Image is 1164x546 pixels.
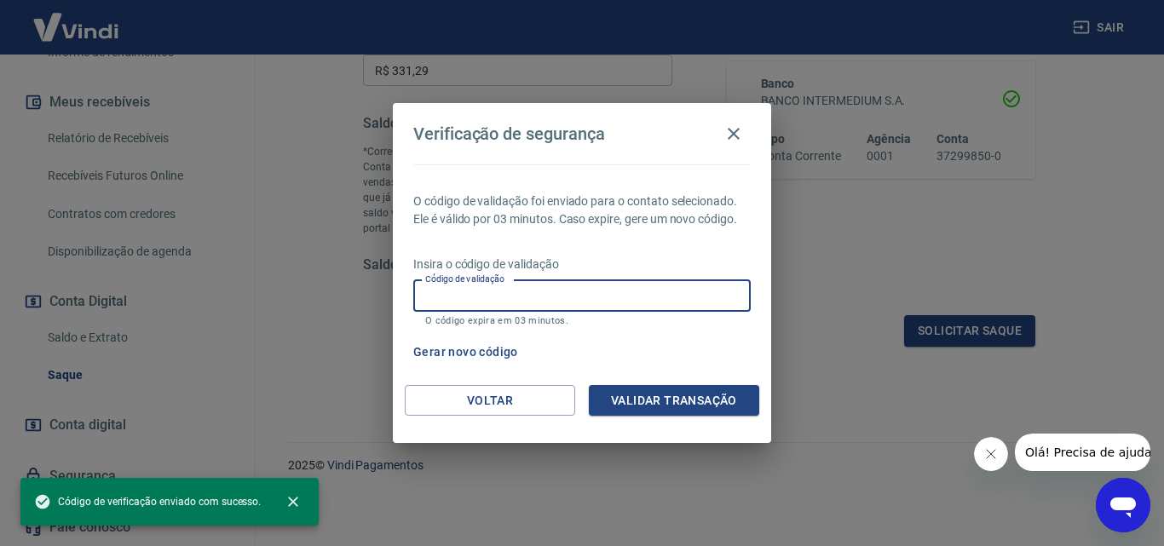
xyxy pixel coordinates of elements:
[413,193,751,228] p: O código de validação foi enviado para o contato selecionado. Ele é válido por 03 minutos. Caso e...
[10,12,143,26] span: Olá! Precisa de ajuda?
[406,336,525,368] button: Gerar novo código
[1015,434,1150,471] iframe: Mensagem da empresa
[413,124,605,144] h4: Verificação de segurança
[413,256,751,273] p: Insira o código de validação
[425,273,504,285] label: Código de validação
[274,483,312,520] button: close
[405,385,575,417] button: Voltar
[34,493,261,510] span: Código de verificação enviado com sucesso.
[1096,478,1150,532] iframe: Botão para abrir a janela de mensagens
[425,315,739,326] p: O código expira em 03 minutos.
[589,385,759,417] button: Validar transação
[974,437,1008,471] iframe: Fechar mensagem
